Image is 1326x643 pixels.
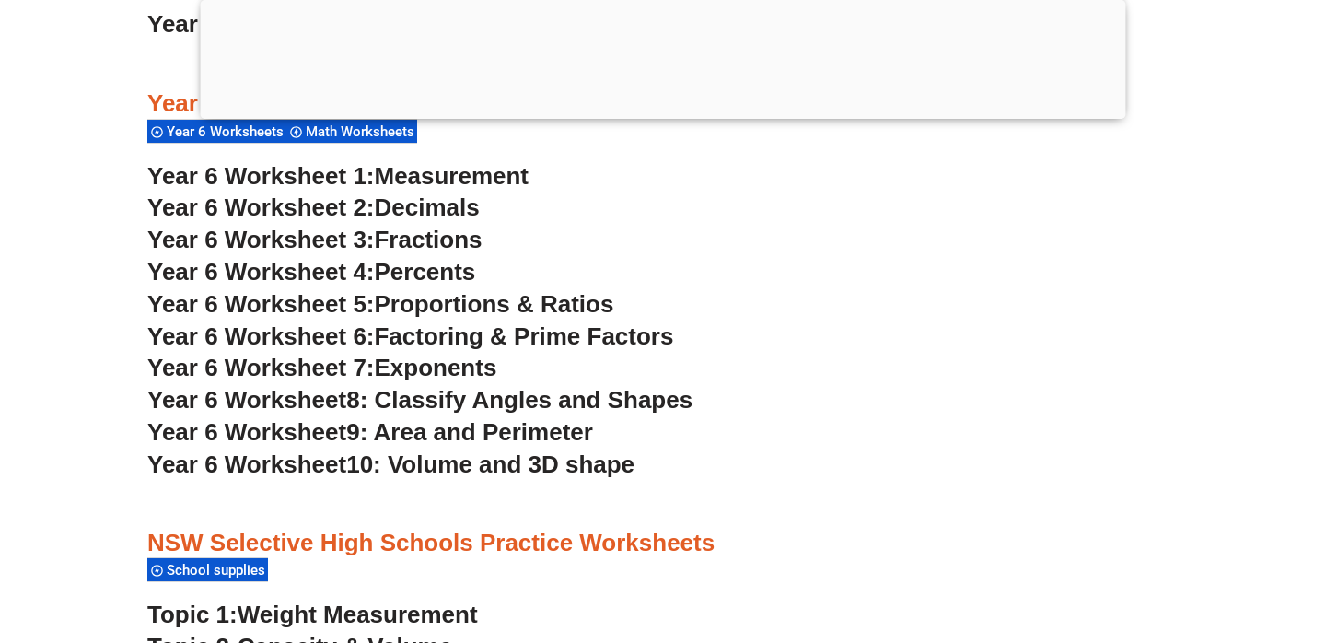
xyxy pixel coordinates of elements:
[147,386,346,414] span: Year 6 Worksheet
[147,162,529,190] a: Year 6 Worksheet 1:Measurement
[286,119,417,144] div: Math Worksheets
[147,226,375,253] span: Year 6 Worksheet 3:
[147,418,346,446] span: Year 6 Worksheet
[147,322,375,350] span: Year 6 Worksheet 6:
[346,450,634,478] span: 10: Volume and 3D shape
[167,123,289,140] span: Year 6 Worksheets
[147,226,482,253] a: Year 6 Worksheet 3:Fractions
[147,88,1179,120] h3: Year 6 Math Worksheets
[346,386,692,414] span: 8: Classify Angles and Shapes
[147,10,502,38] a: Year 5 Worksheet 10: Fractions
[147,386,692,414] a: Year 6 Worksheet8: Classify Angles and Shapes
[147,354,375,381] span: Year 6 Worksheet 7:
[346,418,593,446] span: 9: Area and Perimeter
[167,562,271,579] span: School supplies
[1010,435,1326,643] iframe: Chat Widget
[147,258,475,286] a: Year 6 Worksheet 4:Percents
[147,162,375,190] span: Year 6 Worksheet 1:
[147,354,496,381] a: Year 6 Worksheet 7:Exponents
[147,601,238,628] span: Topic 1:
[147,557,268,582] div: School supplies
[306,123,420,140] span: Math Worksheets
[147,601,478,628] a: Topic 1:Weight Measurement
[238,601,478,628] span: Weight Measurement
[147,119,286,144] div: Year 6 Worksheets
[147,322,673,350] a: Year 6 Worksheet 6:Factoring & Prime Factors
[147,450,634,478] a: Year 6 Worksheet10: Volume and 3D shape
[375,226,483,253] span: Fractions
[375,354,497,381] span: Exponents
[147,258,375,286] span: Year 6 Worksheet 4:
[147,450,346,478] span: Year 6 Worksheet
[147,290,375,318] span: Year 6 Worksheet 5:
[147,193,480,221] a: Year 6 Worksheet 2:Decimals
[147,193,375,221] span: Year 6 Worksheet 2:
[375,162,529,190] span: Measurement
[147,528,1179,559] h3: NSW Selective High Schools Practice Worksheets
[375,193,480,221] span: Decimals
[375,290,614,318] span: Proportions & Ratios
[147,290,613,318] a: Year 6 Worksheet 5:Proportions & Ratios
[147,418,593,446] a: Year 6 Worksheet9: Area and Perimeter
[375,322,674,350] span: Factoring & Prime Factors
[375,258,476,286] span: Percents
